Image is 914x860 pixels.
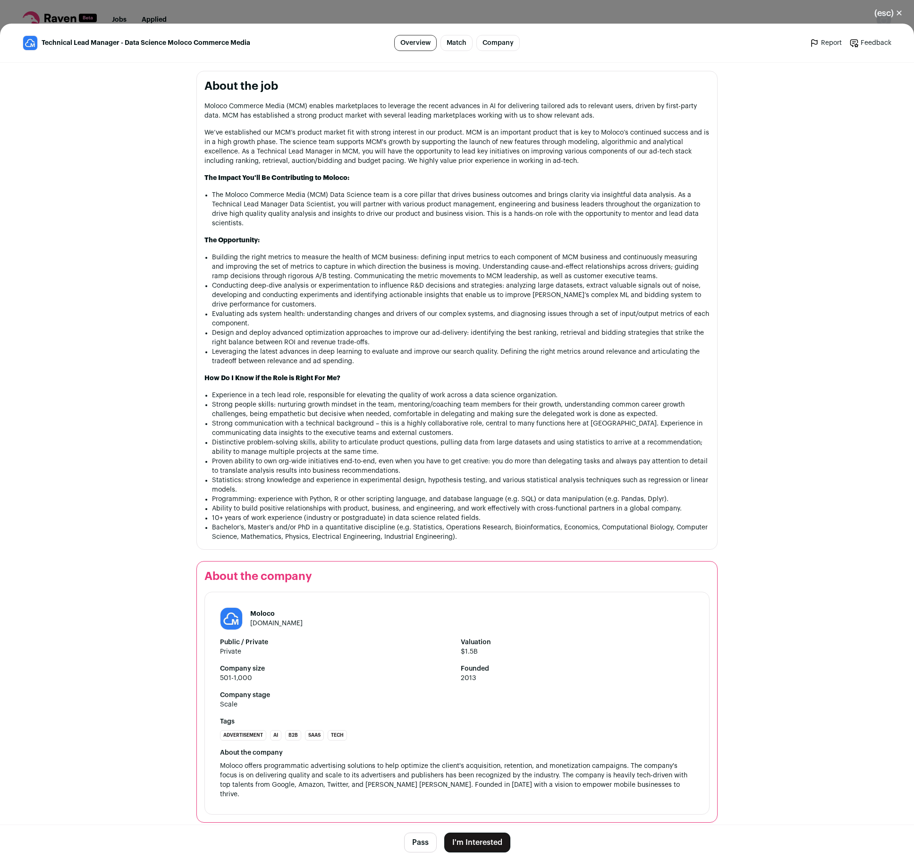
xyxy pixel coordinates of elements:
li: Proven ability to own org-wide initiatives end-to-end, even when you have to get creative: you do... [212,457,710,476]
li: Distinctive problem-solving skills, ability to articulate product questions, pulling data from la... [212,438,710,457]
strong: Company stage [220,690,694,700]
li: SaaS [305,730,324,741]
a: Overview [394,35,437,51]
div: Scale [220,700,237,709]
strong: Company size [220,664,453,673]
button: Close modal [863,3,914,24]
li: Experience in a tech lead role, responsible for elevating the quality of work across a data scien... [212,391,710,400]
span: Private [220,647,453,656]
a: Report [810,38,842,48]
li: Ability to build positive relationships with product, business, and engineering, and work effecti... [212,504,710,513]
div: About the company [220,748,694,758]
li: Conducting deep-dive analysis or experimentation to influence R&D decisions and strategies: analy... [212,281,710,309]
span: Technical Lead Manager - Data Science Moloco Commerce Media [42,38,250,48]
p: We’ve established our MCM’s product market fit with strong interest in our product. MCM is an imp... [204,128,710,166]
a: [DOMAIN_NAME] [250,620,303,627]
strong: Public / Private [220,638,453,647]
span: 501-1,000 [220,673,453,683]
strong: The Opportunity: [204,237,260,244]
span: $1.5B [461,647,694,656]
a: Feedback [849,38,891,48]
h2: About the company [204,569,710,584]
h1: Moloco [250,609,303,619]
li: Statistics: strong knowledge and experience in experimental design, hypothesis testing, and vario... [212,476,710,494]
strong: The Impact You'll Be Contributing to Moloco: [204,175,349,181]
li: Strong communication with a technical background – this is a highly collaborative role, central t... [212,419,710,438]
li: Building the right metrics to measure the health of MCM business: defining input metrics to each ... [212,253,710,281]
button: I'm Interested [444,833,510,852]
li: Leveraging the latest advances in deep learning to evaluate and improve our search quality. Defin... [212,347,710,366]
li: Bachelor’s, Master’s and/or PhD in a quantitative discipline (e.g. Statistics, Operations Researc... [212,523,710,542]
li: Design and deploy advanced optimization approaches to improve our ad-delivery: identifying the be... [212,328,710,347]
img: b9759b389e1a7a8ee6ebdbbf8ff030a8c9960dccf360a358e4d2d11e045e310f.jpg [220,608,242,630]
strong: How Do I Know if the Role is Right For Me? [204,375,340,382]
img: b9759b389e1a7a8ee6ebdbbf8ff030a8c9960dccf360a358e4d2d11e045e310f.jpg [23,36,37,50]
p: Moloco Commerce Media (MCM) enables marketplaces to leverage the recent advances in AI for delive... [204,102,710,120]
span: Moloco offers programmatic advertising solutions to help optimize the client's acquisition, reten... [220,763,689,798]
strong: Valuation [461,638,694,647]
button: Pass [404,833,437,852]
strong: Tags [220,717,694,726]
a: Company [476,35,520,51]
li: AI [270,730,281,741]
li: 10+ years of work experience (industry or postgraduate) in data science related fields. [212,513,710,523]
li: Programming: experience with Python, R or other scripting language, and database language (e.g. S... [212,494,710,504]
a: Match [440,35,473,51]
h2: About the job [204,79,710,94]
li: Strong people skills: nurturing growth mindset in the team, mentoring/coaching team members for t... [212,400,710,419]
strong: Founded [461,664,694,673]
li: Evaluating ads system health: understanding changes and drivers of our complex systems, and diagn... [212,309,710,328]
li: B2B [285,730,301,741]
span: 2013 [461,673,694,683]
li: Tech [328,730,347,741]
li: Advertisement [220,730,266,741]
li: The Moloco Commerce Media (MCM) Data Science team is a core pillar that drives business outcomes ... [212,190,710,228]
